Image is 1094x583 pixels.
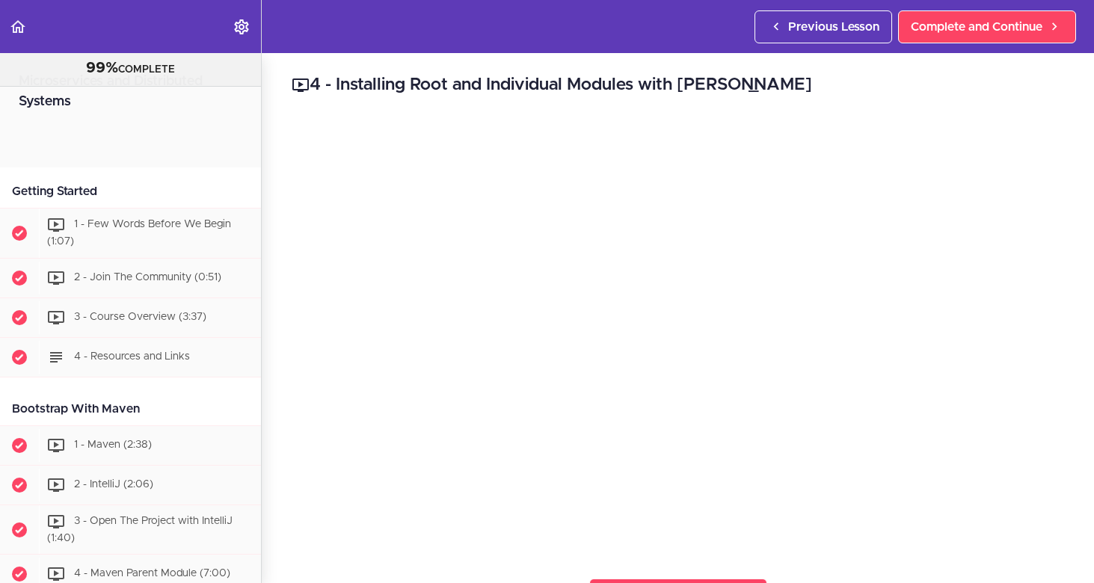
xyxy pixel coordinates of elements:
h2: 4 - Installing Root and Individual Modules with [PERSON_NAME] [292,73,1064,98]
span: Complete and Continue [911,18,1042,36]
span: 1 - Few Words Before We Begin (1:07) [47,219,231,247]
div: COMPLETE [19,59,242,78]
span: 4 - Resources and Links [74,351,190,362]
span: 2 - Join The Community (0:51) [74,272,221,283]
iframe: Video Player [292,120,1064,555]
svg: Settings Menu [233,18,251,36]
span: Previous Lesson [788,18,879,36]
span: 4 - Maven Parent Module (7:00) [74,569,230,579]
span: 2 - IntelliJ (2:06) [74,479,153,490]
a: Previous Lesson [755,10,892,43]
span: 1 - Maven (2:38) [74,439,152,450]
a: Complete and Continue [898,10,1076,43]
svg: Back to course curriculum [9,18,27,36]
span: 99% [86,61,118,75]
span: 3 - Course Overview (3:37) [74,312,206,322]
span: 3 - Open The Project with IntelliJ (1:40) [47,516,233,543]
